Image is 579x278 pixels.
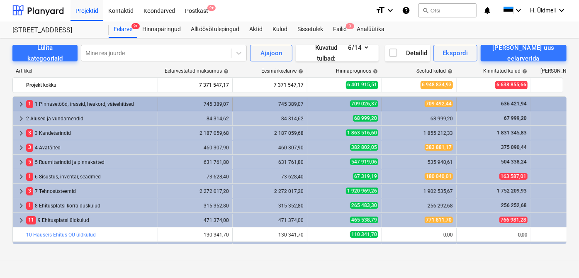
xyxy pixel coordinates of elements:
[26,100,33,108] span: 1
[418,3,477,17] button: Otsi
[161,101,229,107] div: 745 389,07
[26,214,154,227] div: 9 Ehitusplatsi üldkulud
[137,21,186,38] div: Hinnapäringud
[236,188,304,194] div: 2 272 017,20
[425,144,453,151] span: 383 881,17
[346,188,378,194] span: 1 920 969,26
[161,159,229,165] div: 631 761,80
[460,232,528,238] div: 0,00
[268,21,292,38] a: Kulud
[26,243,154,256] div: 11 Sissetulekud
[350,217,378,223] span: 465 538,79
[483,5,491,15] i: notifications
[250,45,292,61] button: Ajajoon
[425,100,453,107] span: 709 492,44
[296,45,379,61] button: Kuvatud tulbad:6/14
[12,68,158,74] div: Artikkel
[446,69,452,74] span: help
[16,99,26,109] span: keyboard_arrow_right
[12,26,99,35] div: [STREET_ADDRESS]
[328,21,352,38] a: Failid3
[500,202,528,208] span: 256 252,68
[236,130,304,136] div: 2 187 059,68
[260,48,282,59] div: Ajajoon
[26,232,96,238] a: 10 Hausers Ehitus OÜ üldkulud
[530,7,556,14] span: H. Üldmeil
[350,159,378,165] span: 547 919,06
[165,68,229,74] div: Eelarvestatud maksumus
[350,100,378,107] span: 709 026,37
[161,217,229,223] div: 471 374,00
[328,21,352,38] div: Failid
[16,186,26,196] span: keyboard_arrow_right
[236,78,304,92] div: 7 371 547,17
[236,217,304,223] div: 471 374,00
[346,81,378,89] span: 6 401 915,51
[26,141,154,154] div: 4 Avatäited
[109,21,137,38] div: Eelarve
[236,101,304,107] div: 745 389,07
[385,232,453,238] div: 0,00
[16,201,26,211] span: keyboard_arrow_right
[481,45,567,61] button: [PERSON_NAME] uus eelarverida
[352,21,389,38] a: Analüütika
[222,69,229,74] span: help
[306,42,369,64] div: Kuvatud tulbad : 6/14
[500,159,528,165] span: 504 338,24
[346,129,378,136] span: 1 863 516,60
[161,203,229,209] div: 315 352,80
[292,21,328,38] a: Sissetulek
[186,21,244,38] a: Alltöövõtulepingud
[26,144,33,151] span: 3
[353,115,378,122] span: 68 999,20
[422,7,429,14] span: search
[443,48,468,59] div: Ekspordi
[26,158,33,166] span: 5
[161,188,229,194] div: 2 272 017,20
[26,216,36,224] span: 11
[236,159,304,165] div: 631 761,80
[496,188,528,194] span: 1 752 209,93
[500,144,528,150] span: 375 090,44
[346,23,354,29] span: 3
[557,5,567,15] i: keyboard_arrow_down
[26,187,33,195] span: 3
[385,116,453,122] div: 68 999,20
[425,173,453,180] span: 180 040,01
[336,68,378,74] div: Hinnaprognoos
[236,116,304,122] div: 84 314,62
[261,68,303,74] div: Eesmärkeelarve
[421,81,453,89] span: 6 948 834,93
[26,127,154,140] div: 3 Kandetarindid
[16,215,26,225] span: keyboard_arrow_right
[161,232,229,238] div: 130 341,70
[297,69,303,74] span: help
[26,202,33,210] span: 1
[161,130,229,136] div: 2 187 059,68
[483,68,527,74] div: Kinnitatud kulud
[244,21,268,38] div: Aktid
[375,5,385,15] i: format_size
[207,5,216,11] span: 9+
[495,81,528,89] span: 6 638 855,66
[26,78,154,92] div: Projekt kokku
[109,21,137,38] a: Eelarve9+
[385,159,453,165] div: 535 940,61
[26,156,154,169] div: 5 Ruumitarindid ja pinnakatted
[26,185,154,198] div: 7 Tehnosüsteemid
[236,145,304,151] div: 460 307,90
[385,45,430,61] button: Detailid
[385,130,453,136] div: 1 855 212,33
[26,98,154,111] div: 1 Pinnasetööd, trassid, heakord, väieehitised
[388,48,428,59] div: Detailid
[16,128,26,138] span: keyboard_arrow_right
[350,144,378,151] span: 382 802,05
[131,23,140,29] span: 9+
[26,173,33,180] span: 1
[26,170,154,183] div: 6 Sisustus, inventar, seadmed
[26,112,154,125] div: 2 Alused ja vundamendid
